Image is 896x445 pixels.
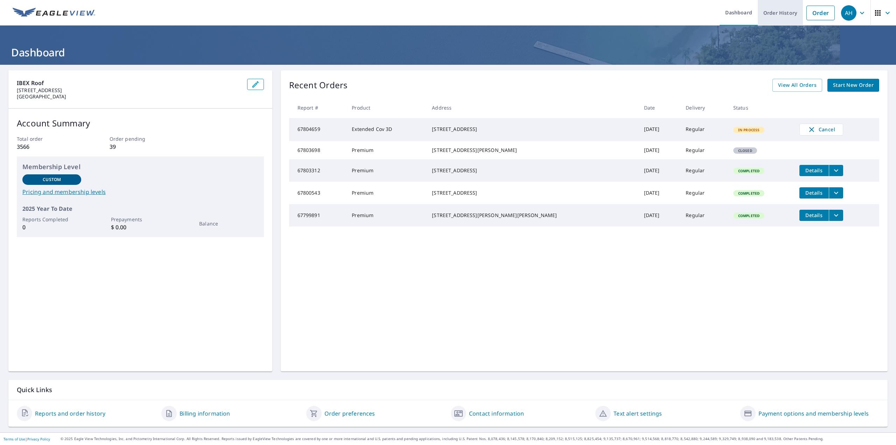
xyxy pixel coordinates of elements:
[432,189,632,196] div: [STREET_ADDRESS]
[22,223,81,231] p: 0
[61,436,892,441] p: © 2025 Eagle View Technologies, Inc. and Pictometry International Corp. All Rights Reserved. Repo...
[758,409,869,418] a: Payment options and membership levels
[426,97,638,118] th: Address
[22,188,258,196] a: Pricing and membership levels
[346,182,426,204] td: Premium
[17,79,241,87] p: IBEX Roof
[728,97,794,118] th: Status
[110,142,171,151] p: 39
[43,176,61,183] p: Custom
[17,135,78,142] p: Total order
[346,159,426,182] td: Premium
[22,216,81,223] p: Reports Completed
[804,167,825,174] span: Details
[841,5,856,21] div: AH
[22,204,258,213] p: 2025 Year To Date
[432,212,632,219] div: [STREET_ADDRESS][PERSON_NAME][PERSON_NAME]
[807,125,836,134] span: Cancel
[799,165,829,176] button: detailsBtn-67803312
[772,79,822,92] a: View All Orders
[289,159,346,182] td: 67803312
[680,118,728,141] td: Regular
[829,187,843,199] button: filesDropdownBtn-67800543
[432,167,632,174] div: [STREET_ADDRESS]
[804,212,825,218] span: Details
[346,97,426,118] th: Product
[778,81,817,90] span: View All Orders
[17,142,78,151] p: 3566
[469,409,524,418] a: Contact information
[638,118,680,141] td: [DATE]
[289,182,346,204] td: 67800543
[432,147,632,154] div: [STREET_ADDRESS][PERSON_NAME]
[804,189,825,196] span: Details
[17,87,241,93] p: [STREET_ADDRESS]
[734,168,764,173] span: Completed
[111,216,170,223] p: Prepayments
[27,437,50,441] a: Privacy Policy
[432,126,632,133] div: [STREET_ADDRESS]
[346,118,426,141] td: Extended Cov 3D
[346,204,426,227] td: Premium
[13,8,95,18] img: EV Logo
[17,385,879,394] p: Quick Links
[638,141,680,159] td: [DATE]
[180,409,230,418] a: Billing information
[799,210,829,221] button: detailsBtn-67799891
[734,191,764,196] span: Completed
[289,79,348,92] p: Recent Orders
[734,148,756,153] span: Closed
[734,213,764,218] span: Completed
[680,204,728,227] td: Regular
[799,124,843,135] button: Cancel
[17,93,241,100] p: [GEOGRAPHIC_DATA]
[799,187,829,199] button: detailsBtn-67800543
[111,223,170,231] p: $ 0.00
[833,81,874,90] span: Start New Order
[35,409,105,418] a: Reports and order history
[324,409,375,418] a: Order preferences
[806,6,835,20] a: Order
[346,141,426,159] td: Premium
[199,220,258,227] p: Balance
[638,204,680,227] td: [DATE]
[638,97,680,118] th: Date
[829,210,843,221] button: filesDropdownBtn-67799891
[614,409,662,418] a: Text alert settings
[680,141,728,159] td: Regular
[289,118,346,141] td: 67804659
[827,79,879,92] a: Start New Order
[680,97,728,118] th: Delivery
[638,159,680,182] td: [DATE]
[17,117,264,130] p: Account Summary
[289,97,346,118] th: Report #
[638,182,680,204] td: [DATE]
[680,159,728,182] td: Regular
[110,135,171,142] p: Order pending
[8,45,888,60] h1: Dashboard
[680,182,728,204] td: Regular
[289,141,346,159] td: 67803698
[829,165,843,176] button: filesDropdownBtn-67803312
[3,437,50,441] p: |
[22,162,258,172] p: Membership Level
[3,437,25,441] a: Terms of Use
[289,204,346,227] td: 67799891
[734,127,764,132] span: In Process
